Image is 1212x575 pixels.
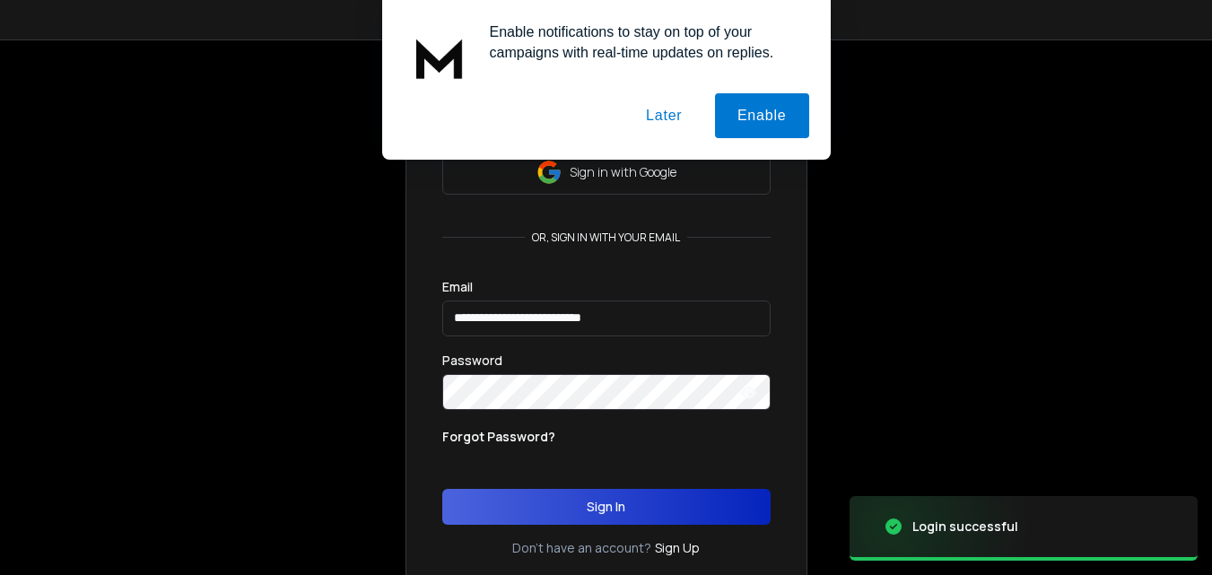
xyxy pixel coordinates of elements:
a: Sign Up [655,539,700,557]
button: Sign In [442,489,771,525]
p: Forgot Password? [442,428,555,446]
label: Email [442,281,473,293]
img: notification icon [404,22,475,93]
p: or, sign in with your email [525,231,687,245]
button: Sign in with Google [442,150,771,195]
div: Enable notifications to stay on top of your campaigns with real-time updates on replies. [475,22,809,63]
label: Password [442,354,502,367]
p: Sign in with Google [570,163,676,181]
button: Later [623,93,704,138]
p: Don't have an account? [512,539,651,557]
button: Enable [715,93,809,138]
div: Login successful [912,518,1018,536]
